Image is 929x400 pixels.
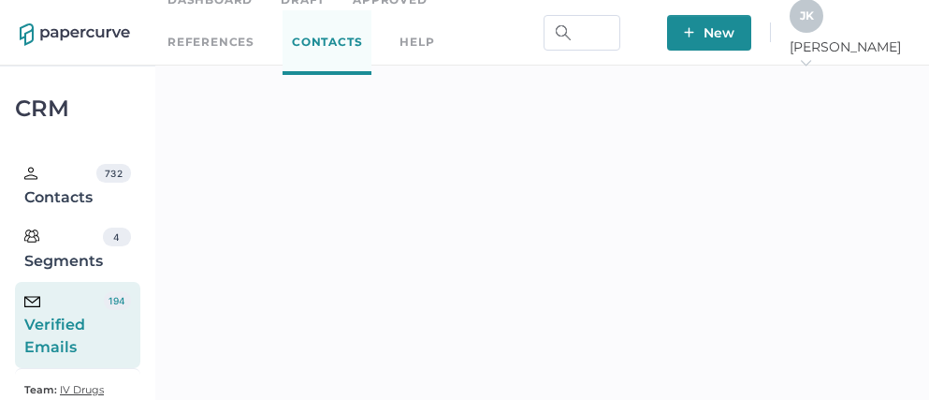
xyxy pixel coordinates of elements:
[790,38,909,72] span: [PERSON_NAME]
[24,291,104,359] div: Verified Emails
[556,25,571,40] img: search.bf03fe8b.svg
[684,27,694,37] img: plus-white.e19ec114.svg
[24,229,39,244] img: segments.b9481e3d.svg
[167,32,254,52] a: References
[399,32,434,52] div: help
[799,56,812,69] i: arrow_right
[24,296,40,307] img: email-icon-black.c777dcea.svg
[24,164,96,209] div: Contacts
[24,228,103,273] div: Segments
[800,8,814,22] span: J K
[15,100,140,117] div: CRM
[103,228,131,246] div: 4
[104,291,131,310] div: 194
[544,15,620,51] input: Search Workspace
[60,383,104,396] span: IV Drugs
[283,10,371,75] a: Contacts
[667,15,751,51] button: New
[20,23,130,46] img: papercurve-logo-colour.7244d18c.svg
[684,15,734,51] span: New
[24,167,37,180] img: person.20a629c4.svg
[96,164,130,183] div: 732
